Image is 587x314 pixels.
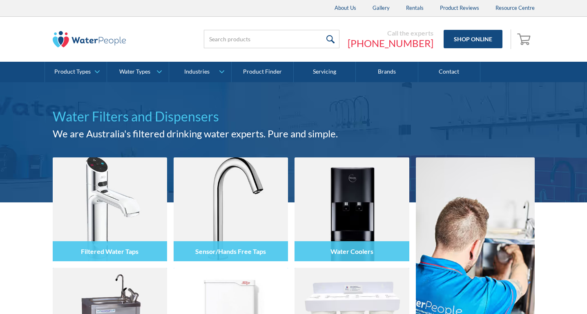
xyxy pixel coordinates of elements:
[295,157,409,261] img: Water Coolers
[444,30,502,48] a: Shop Online
[184,68,210,75] div: Industries
[330,247,373,255] h4: Water Coolers
[81,247,138,255] h4: Filtered Water Taps
[53,31,126,47] img: The Water People
[294,62,356,82] a: Servicing
[204,30,339,48] input: Search products
[418,62,480,82] a: Contact
[195,247,266,255] h4: Sensor/Hands Free Taps
[169,62,231,82] a: Industries
[517,32,533,45] img: shopping cart
[119,68,150,75] div: Water Types
[107,62,169,82] a: Water Types
[356,62,418,82] a: Brands
[54,68,91,75] div: Product Types
[45,62,107,82] a: Product Types
[515,29,535,49] a: Open empty cart
[348,29,433,37] div: Call the experts
[174,157,288,261] img: Sensor/Hands Free Taps
[53,157,167,261] img: Filtered Water Taps
[232,62,294,82] a: Product Finder
[348,37,433,49] a: [PHONE_NUMBER]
